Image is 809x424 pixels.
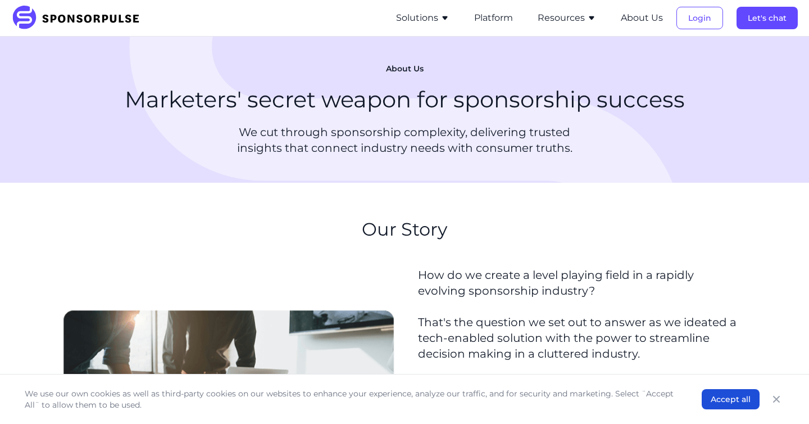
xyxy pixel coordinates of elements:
a: About Us [621,13,663,23]
button: Solutions [396,11,449,25]
h2: Our Story [362,219,447,240]
h1: Marketers' secret weapon for sponsorship success [125,84,685,115]
a: Let's chat [737,13,798,23]
a: Platform [474,13,513,23]
img: SponsorPulse [11,6,148,30]
p: We cut through sponsorship complexity, delivering trusted insights that connect industry needs wi... [216,124,593,156]
button: Let's chat [737,7,798,29]
a: Login [676,13,723,23]
button: Login [676,7,723,29]
p: We use our own cookies as well as third-party cookies on our websites to enhance your experience,... [25,388,679,411]
button: Resources [538,11,596,25]
button: Close [769,391,784,407]
button: Platform [474,11,513,25]
span: About Us [386,64,424,75]
button: About Us [621,11,663,25]
button: Accept all [702,389,760,409]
